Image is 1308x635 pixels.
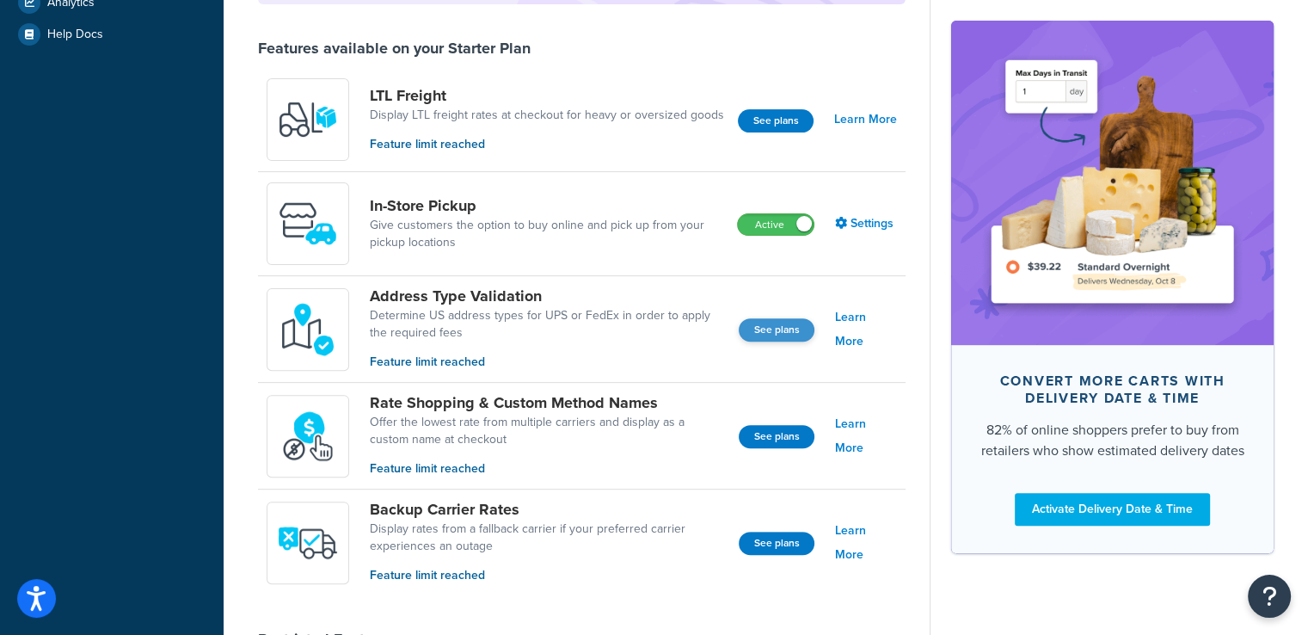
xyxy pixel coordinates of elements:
[834,108,897,132] a: Learn More
[278,89,338,150] img: y79ZsPf0fXUFUhFXDzUgf+ktZg5F2+ohG75+v3d2s1D9TjoU8PiyCIluIjV41seZevKCRuEjTPPOKHJsQcmKCXGdfprl3L4q7...
[977,46,1248,318] img: feature-image-ddt-36eae7f7280da8017bfb280eaccd9c446f90b1fe08728e4019434db127062ab4.png
[739,318,814,342] button: See plans
[370,414,725,448] a: Offer the lowest rate from multiple carriers and display as a custom name at checkout
[738,214,814,235] label: Active
[370,217,723,251] a: Give customers the option to buy online and pick up from your pickup locations
[278,299,338,360] img: kIG8fy0lQAAAABJRU5ErkJggg==
[258,39,531,58] div: Features available on your Starter Plan
[739,425,814,448] button: See plans
[370,287,725,305] a: Address Type Validation
[278,194,338,254] img: wfgcfpwTIucLEAAAAASUVORK5CYII=
[370,196,723,215] a: In-Store Pickup
[979,419,1246,460] div: 82% of online shoppers prefer to buy from retailers who show estimated delivery dates
[278,513,338,573] img: icon-duo-feat-backup-carrier-4420b188.png
[835,212,897,236] a: Settings
[370,393,725,412] a: Rate Shopping & Custom Method Names
[835,412,897,460] a: Learn More
[1248,575,1291,618] button: Open Resource Center
[370,459,725,478] p: Feature limit reached
[835,305,897,354] a: Learn More
[370,135,724,154] p: Feature limit reached
[1015,492,1210,525] a: Activate Delivery Date & Time
[370,500,725,519] a: Backup Carrier Rates
[370,107,724,124] a: Display LTL freight rates at checkout for heavy or oversized goods
[13,19,211,50] a: Help Docs
[370,566,725,585] p: Feature limit reached
[370,353,725,372] p: Feature limit reached
[370,307,725,342] a: Determine US address types for UPS or FedEx in order to apply the required fees
[835,519,897,567] a: Learn More
[739,532,814,555] button: See plans
[47,28,103,42] span: Help Docs
[370,86,724,105] a: LTL Freight
[738,109,814,133] button: See plans
[370,521,725,555] a: Display rates from a fallback carrier if your preferred carrier experiences an outage
[278,406,338,466] img: icon-duo-feat-rate-shopping-ecdd8bed.png
[979,372,1246,406] div: Convert more carts with delivery date & time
